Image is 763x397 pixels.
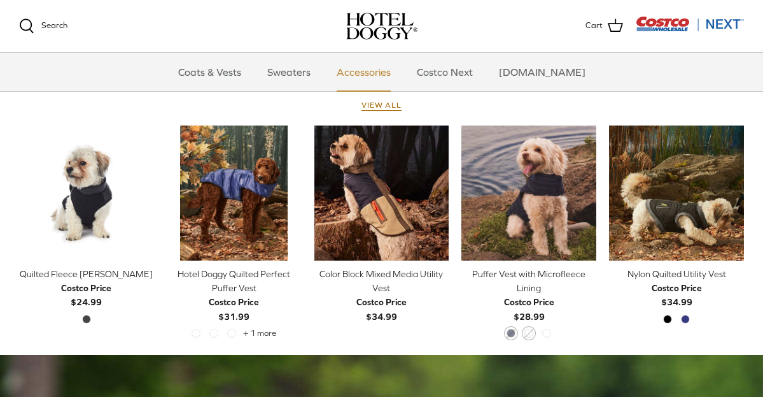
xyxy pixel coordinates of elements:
[609,126,744,261] a: Nylon Quilted Utility Vest
[504,295,554,321] b: $28.99
[19,126,154,261] a: Quilted Fleece Melton Vest
[209,295,259,309] div: Costco Price
[356,295,407,309] div: Costco Price
[314,267,449,324] a: Color Block Mixed Media Utility Vest Costco Price$34.99
[652,281,702,295] div: Costco Price
[209,295,259,321] b: $31.99
[609,267,744,281] div: Nylon Quilted Utility Vest
[167,126,302,261] a: Hotel Doggy Quilted Perfect Puffer Vest
[41,20,67,30] span: Search
[314,126,449,261] a: Color Block Mixed Media Utility Vest
[325,53,402,91] a: Accessories
[346,13,417,40] a: hoteldoggy.com hoteldoggycom
[314,267,449,296] div: Color Block Mixed Media Utility Vest
[461,126,596,261] a: Puffer Vest with Microfleece Lining
[256,53,322,91] a: Sweaters
[19,267,154,310] a: Quilted Fleece [PERSON_NAME] Costco Price$24.99
[636,24,744,34] a: Visit Costco Next
[356,295,407,321] b: $34.99
[585,18,623,34] a: Cart
[314,126,449,261] img: tan dog wearing a blue & brown vest
[346,13,417,40] img: hoteldoggycom
[636,16,744,32] img: Costco Next
[167,53,253,91] a: Coats & Vests
[61,281,111,307] b: $24.99
[504,295,554,309] div: Costco Price
[461,267,596,296] div: Puffer Vest with Microfleece Lining
[61,281,111,295] div: Costco Price
[243,329,276,338] span: + 1 more
[19,18,67,34] a: Search
[167,267,302,324] a: Hotel Doggy Quilted Perfect Puffer Vest Costco Price$31.99
[361,101,402,111] a: View all
[609,267,744,310] a: Nylon Quilted Utility Vest Costco Price$34.99
[487,53,597,91] a: [DOMAIN_NAME]
[19,267,154,281] div: Quilted Fleece [PERSON_NAME]
[652,281,702,307] b: $34.99
[167,267,302,296] div: Hotel Doggy Quilted Perfect Puffer Vest
[461,267,596,324] a: Puffer Vest with Microfleece Lining Costco Price$28.99
[405,53,484,91] a: Costco Next
[585,19,603,32] span: Cart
